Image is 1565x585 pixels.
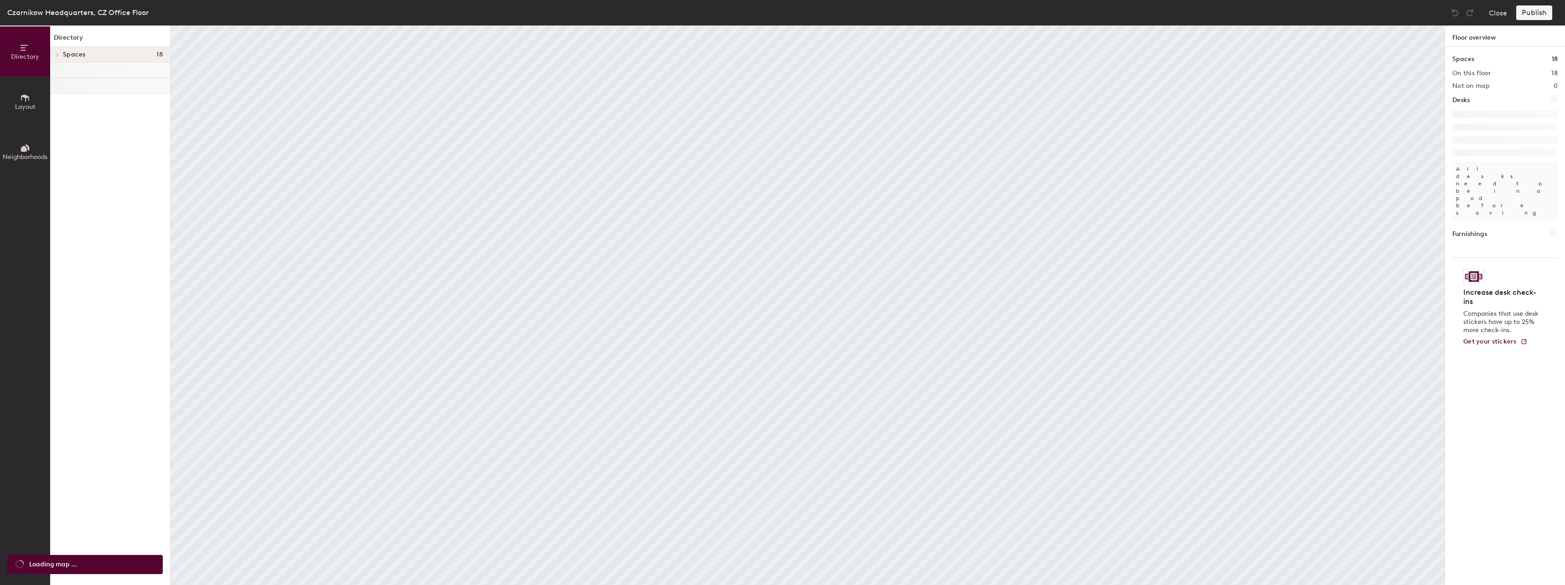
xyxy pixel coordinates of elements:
[1452,54,1474,64] h1: Spaces
[1451,8,1460,17] img: Undo
[11,53,39,61] span: Directory
[1463,288,1541,306] h4: Increase desk check-ins
[50,33,170,47] h1: Directory
[7,7,149,18] div: Czarnikow Headquarters, CZ Office Floor
[1463,338,1528,346] a: Get your stickers
[156,51,163,58] span: 18
[63,51,86,58] span: Spaces
[29,559,77,570] span: Loading map ...
[1463,310,1541,334] p: Companies that use desk stickers have up to 25% more check-ins.
[1554,82,1558,90] h2: 0
[1552,54,1558,64] h1: 18
[1452,70,1491,77] h2: On this floor
[1452,229,1487,239] h1: Furnishings
[3,153,47,161] span: Neighborhoods
[1465,8,1474,17] img: Redo
[1463,269,1484,284] img: Sticker logo
[1445,26,1565,47] h1: Floor overview
[1452,95,1470,105] h1: Desks
[15,103,36,111] span: Layout
[1489,5,1507,20] button: Close
[171,26,1445,585] canvas: Map
[1452,82,1489,90] h2: Not on map
[1452,162,1558,220] p: All desks need to be in a pod before saving
[1551,70,1558,77] h2: 18
[1463,338,1517,345] span: Get your stickers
